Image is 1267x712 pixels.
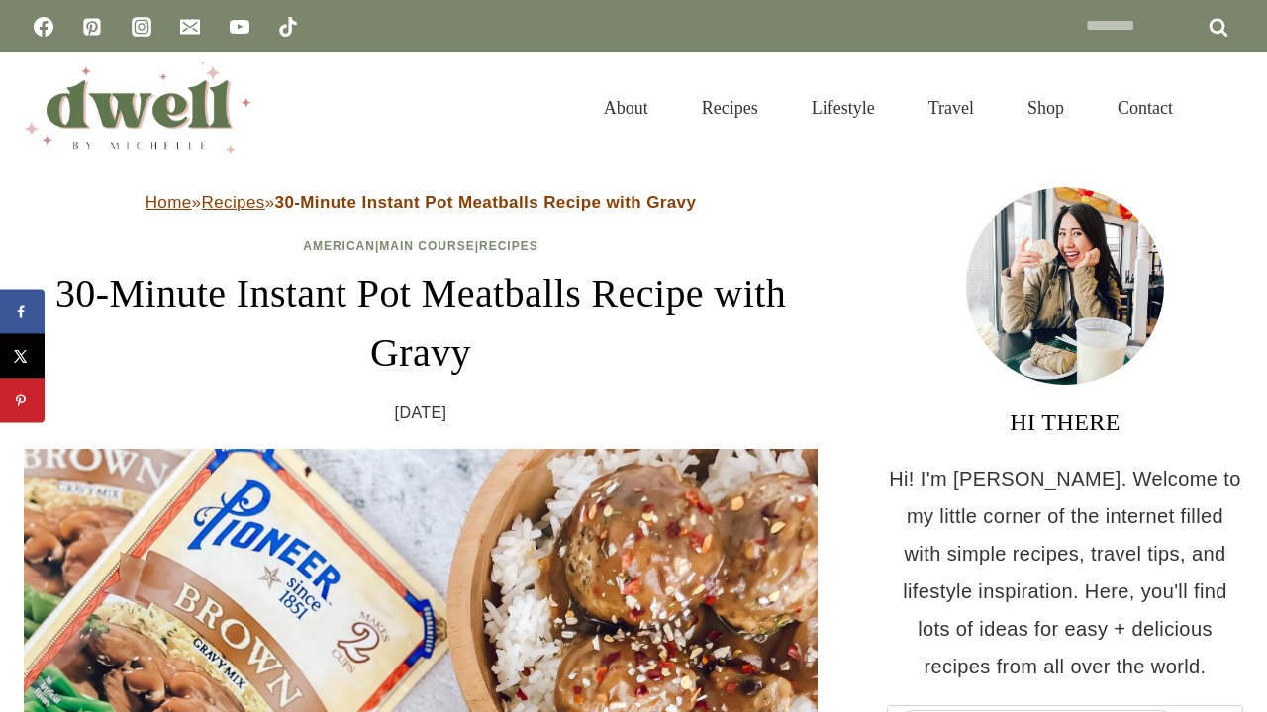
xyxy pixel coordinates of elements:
[24,264,818,383] h1: 30-Minute Instant Pot Meatballs Recipe with Gravy
[379,239,474,253] a: Main Course
[146,193,192,212] a: Home
[201,193,264,212] a: Recipes
[24,62,251,153] img: DWELL by michelle
[170,7,210,46] a: Email
[220,7,259,46] a: YouTube
[479,239,538,253] a: Recipes
[887,404,1243,440] h3: HI THERE
[902,73,1001,142] a: Travel
[887,460,1243,685] p: Hi! I'm [PERSON_NAME]. Welcome to my little corner of the internet filled with simple recipes, tr...
[1210,91,1243,125] button: View Search Form
[1091,73,1200,142] a: Contact
[577,73,1200,142] nav: Primary Navigation
[275,193,697,212] strong: 30-Minute Instant Pot Meatballs Recipe with Gravy
[303,239,537,253] span: | |
[577,73,675,142] a: About
[303,239,375,253] a: American
[146,193,697,212] span: » »
[785,73,902,142] a: Lifestyle
[24,7,63,46] a: Facebook
[675,73,785,142] a: Recipes
[72,7,112,46] a: Pinterest
[268,7,308,46] a: TikTok
[395,399,447,428] time: [DATE]
[122,7,161,46] a: Instagram
[1001,73,1091,142] a: Shop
